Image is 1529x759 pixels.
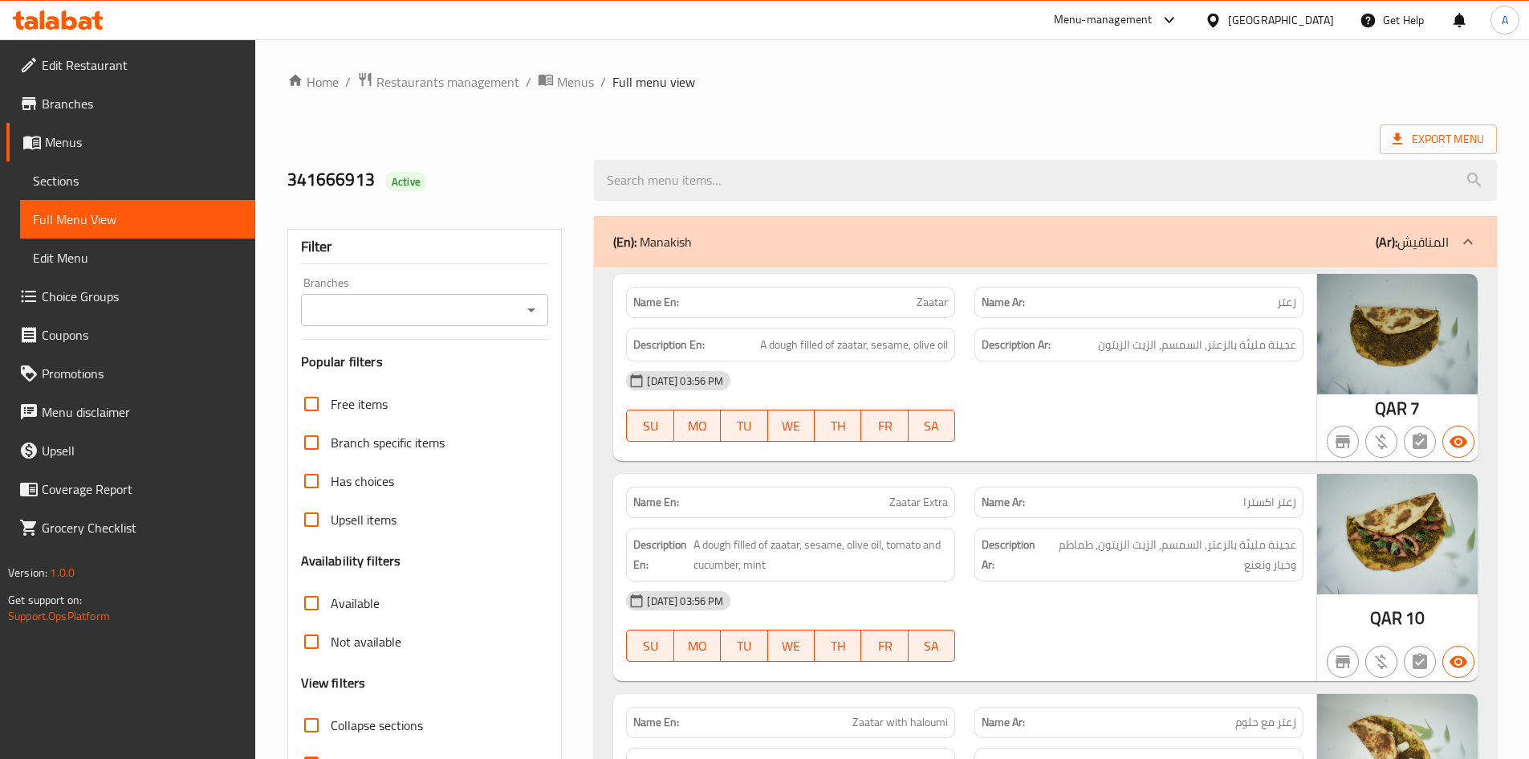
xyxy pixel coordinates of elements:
button: TU [721,630,767,662]
a: Edit Restaurant [6,46,255,84]
span: Export Menu [1380,124,1497,154]
strong: Name Ar: [982,494,1025,511]
button: SU [626,630,673,662]
a: Menus [538,71,594,92]
a: Support.OpsPlatform [8,606,110,626]
a: Edit Menu [20,239,255,277]
a: Choice Groups [6,277,255,316]
strong: Name En: [633,714,679,731]
button: SA [909,630,955,662]
span: Edit Restaurant [42,55,242,75]
strong: Description En: [633,335,705,355]
button: FR [861,630,908,662]
button: Open [520,299,543,321]
button: TU [721,410,767,442]
span: Menus [557,72,594,92]
span: 1.0.0 [50,562,75,583]
span: Sections [33,171,242,190]
span: عجينة مليئة بالزعتر, السمسم, الزيت الزيتون [1098,335,1296,355]
span: Promotions [42,364,242,383]
span: Menus [45,133,242,152]
a: Branches [6,84,255,123]
span: Coverage Report [42,479,242,499]
span: Branch specific items [331,433,445,452]
span: SU [633,635,667,658]
span: Has choices [331,471,394,491]
span: WE [775,414,808,438]
button: Not has choices [1404,646,1436,678]
a: Menu disclaimer [6,393,255,431]
button: TH [815,630,861,662]
span: Zaatar [917,294,948,311]
span: TU [727,635,761,658]
a: Sections [20,161,255,200]
button: Available [1442,426,1474,458]
strong: Description Ar: [982,535,1041,574]
span: Full Menu View [33,210,242,229]
button: Not branch specific item [1327,646,1359,678]
span: Upsell items [331,510,396,529]
span: Zaatar with haloumi [852,714,948,731]
span: زعتر [1277,294,1296,311]
a: Menus [6,123,255,161]
h3: View filters [301,674,366,692]
button: SA [909,410,955,442]
li: / [345,72,351,92]
span: Coupons [42,325,242,345]
span: SU [633,414,667,438]
a: Full Menu View [20,200,255,239]
span: عجينة مليئة بالزعتر, السمسم, الزيت الزيتون, طماطم وخيار ونعنع [1044,535,1296,574]
a: Promotions [6,354,255,393]
button: WE [768,410,815,442]
span: QAR [1375,393,1407,424]
button: Purchased item [1365,646,1397,678]
span: TH [821,414,855,438]
span: Available [331,594,380,613]
span: Version: [8,562,47,583]
span: Branches [42,94,242,113]
p: المناقيش [1376,232,1449,251]
strong: Description Ar: [982,335,1051,355]
p: Manakish [613,232,692,251]
a: Upsell [6,431,255,470]
span: SA [915,635,949,658]
li: / [600,72,606,92]
div: [GEOGRAPHIC_DATA] [1228,11,1334,29]
span: FR [868,414,901,438]
span: WE [775,635,808,658]
span: Menu disclaimer [42,402,242,422]
span: Get support on: [8,590,82,610]
button: Not has choices [1404,426,1436,458]
strong: Name En: [633,294,679,311]
span: MO [681,635,714,658]
span: Export Menu [1393,129,1484,149]
span: Zaatar Extra [889,494,948,511]
strong: Description En: [633,535,689,574]
span: A [1502,11,1508,29]
li: / [526,72,531,92]
b: (En): [613,230,636,254]
button: MO [674,630,721,662]
span: [DATE] 03:56 PM [640,373,730,389]
span: TU [727,414,761,438]
span: Edit Menu [33,248,242,267]
span: [DATE] 03:56 PM [640,594,730,609]
div: Active [385,172,427,191]
span: Collapse sections [331,716,423,735]
span: Restaurants management [376,72,519,92]
strong: Name Ar: [982,294,1025,311]
h3: Popular filters [301,353,549,371]
a: Restaurants management [357,71,519,92]
span: Not available [331,632,401,651]
span: SA [915,414,949,438]
div: Menu-management [1054,10,1153,30]
span: Active [385,174,427,190]
button: SU [626,410,673,442]
span: MO [681,414,714,438]
button: Available [1442,646,1474,678]
button: FR [861,410,908,442]
span: 7 [1410,393,1420,424]
span: A dough filled of zaatar, sesame, olive oil [760,335,948,355]
img: Zaatar_Extra%D8%B2%D8%B9%D8%AA%D8%B1_%D8%A7%D9%83%D8%B3%D8%AA%D8%B1%D8%A7638928599926988085.jpg [1317,474,1478,594]
span: زعتر اكسترا [1243,494,1296,511]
